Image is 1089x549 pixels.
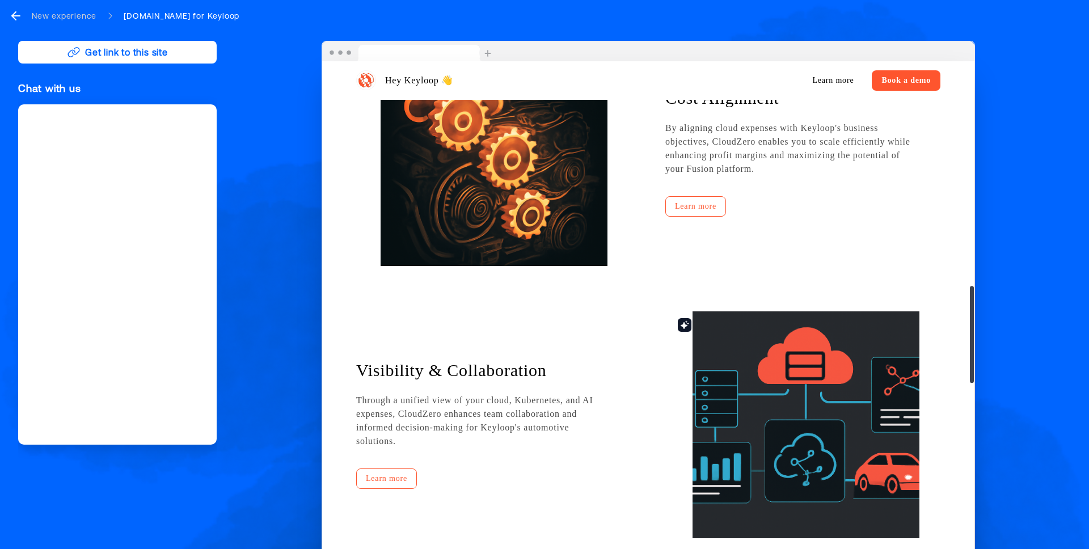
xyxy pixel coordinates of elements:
[18,41,217,64] button: Get link to this site
[18,104,217,445] iframe: Calendly Scheduling Page
[32,10,96,22] div: New experience
[322,41,496,62] img: Browser topbar
[9,9,23,23] svg: go back
[18,82,217,95] div: Chat with us
[124,10,239,22] div: [DOMAIN_NAME] for Keyloop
